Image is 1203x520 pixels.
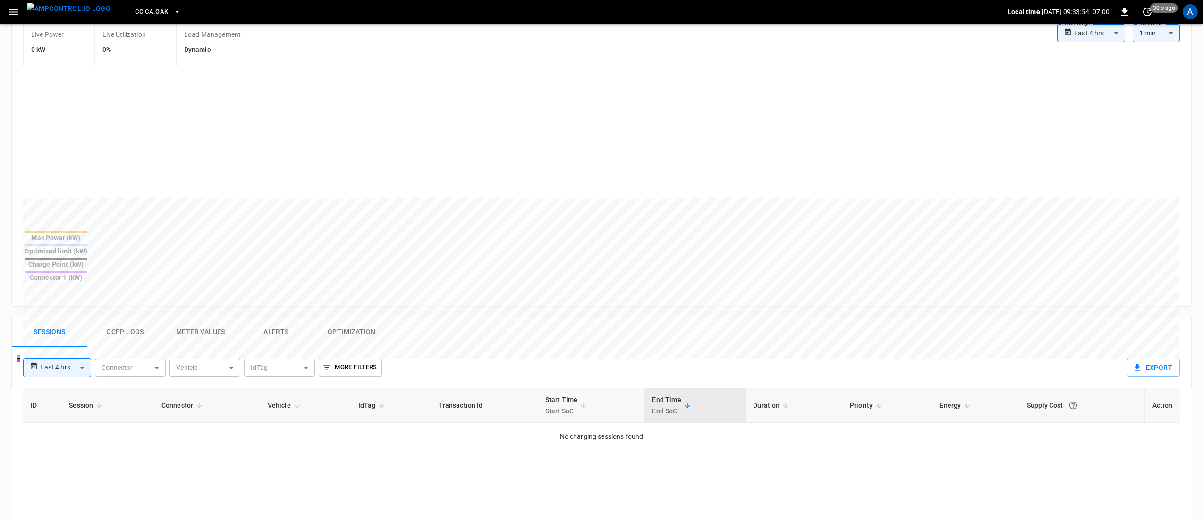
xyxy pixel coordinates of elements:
p: End SoC [652,405,681,417]
button: More Filters [319,359,381,377]
span: Start TimeStart SoC [545,394,590,417]
th: Action [1144,388,1180,423]
button: The cost of your charging session based on your supply rates [1065,397,1082,414]
button: Sessions [12,317,87,347]
div: Start Time [545,394,578,417]
p: Load Management [184,30,241,39]
button: Meter Values [163,317,238,347]
div: Supply Cost [1027,397,1137,414]
h6: 0 kW [31,45,64,55]
span: Duration [753,400,792,411]
span: Priority [850,400,885,411]
span: Vehicle [268,400,303,411]
h6: Dynamic [184,45,241,55]
p: Start SoC [545,405,578,417]
button: Optimization [314,317,390,347]
span: Session [69,400,105,411]
span: CC.CA.OAK [135,7,168,17]
button: Alerts [238,317,314,347]
div: 1 min [1133,24,1180,42]
div: Last 4 hrs [40,359,91,377]
span: 30 s ago [1150,3,1178,13]
p: Local time [1008,7,1040,17]
th: ID [23,388,61,423]
span: Connector [161,400,205,411]
span: End TimeEnd SoC [652,394,693,417]
p: Live Utilization [102,30,146,39]
span: Energy [940,400,973,411]
div: profile-icon [1183,4,1198,19]
button: CC.CA.OAK [131,3,184,21]
button: Export [1127,359,1180,377]
div: End Time [652,394,681,417]
img: ampcontrol.io logo [27,3,110,15]
h6: 0% [102,45,146,55]
div: Last 4 hrs [1074,24,1125,42]
button: set refresh interval [1140,4,1155,19]
table: sessions table [23,388,1180,451]
th: Transaction Id [431,388,538,423]
p: [DATE] 09:33:54 -07:00 [1042,7,1110,17]
span: IdTag [358,400,388,411]
button: Ocpp logs [87,317,163,347]
p: Live Power [31,30,64,39]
